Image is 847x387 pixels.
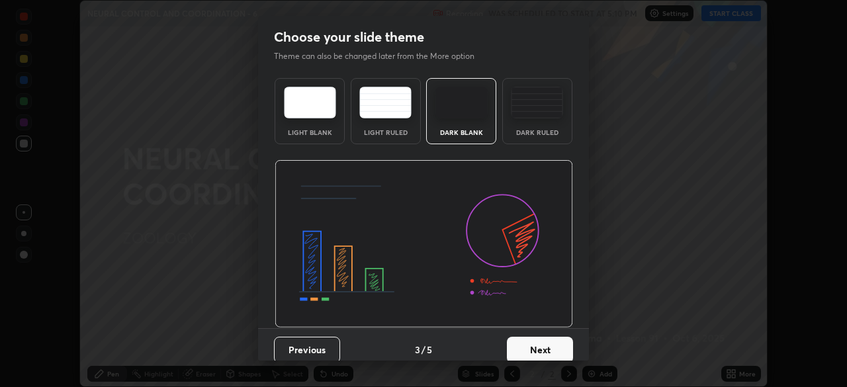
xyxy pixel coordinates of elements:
p: Theme can also be changed later from the More option [274,50,488,62]
img: darkThemeBanner.d06ce4a2.svg [275,160,573,328]
img: lightTheme.e5ed3b09.svg [284,87,336,118]
h4: 5 [427,343,432,357]
div: Light Blank [283,129,336,136]
img: darkTheme.f0cc69e5.svg [435,87,488,118]
img: darkRuledTheme.de295e13.svg [511,87,563,118]
button: Previous [274,337,340,363]
img: lightRuledTheme.5fabf969.svg [359,87,412,118]
div: Dark Blank [435,129,488,136]
div: Light Ruled [359,129,412,136]
h2: Choose your slide theme [274,28,424,46]
button: Next [507,337,573,363]
h4: 3 [415,343,420,357]
h4: / [422,343,425,357]
div: Dark Ruled [511,129,564,136]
